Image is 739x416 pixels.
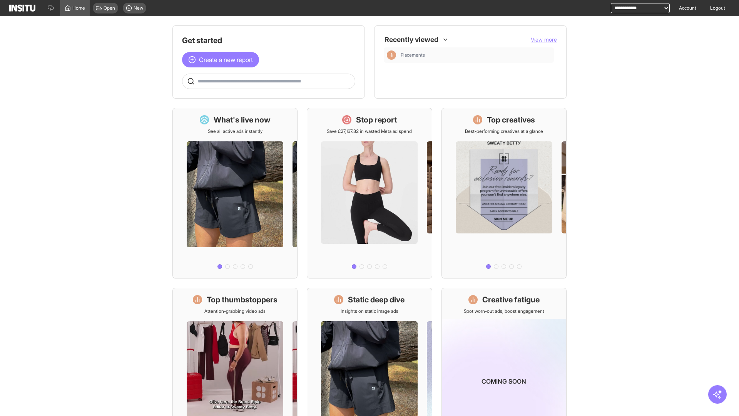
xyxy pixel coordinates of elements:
a: Top creativesBest-performing creatives at a glance [441,108,567,278]
span: Home [72,5,85,11]
span: Create a new report [199,55,253,64]
a: What's live nowSee all active ads instantly [172,108,298,278]
span: Placements [401,52,551,58]
p: See all active ads instantly [208,128,262,134]
p: Save £27,167.82 in wasted Meta ad spend [327,128,412,134]
span: New [134,5,143,11]
h1: Top creatives [487,114,535,125]
span: Open [104,5,115,11]
p: Insights on static image ads [341,308,398,314]
span: View more [531,36,557,43]
div: Insights [387,50,396,60]
h1: Top thumbstoppers [207,294,278,305]
h1: Get started [182,35,355,46]
h1: What's live now [214,114,271,125]
h1: Static deep dive [348,294,405,305]
span: Placements [401,52,425,58]
p: Attention-grabbing video ads [204,308,266,314]
p: Best-performing creatives at a glance [465,128,543,134]
h1: Stop report [356,114,397,125]
button: Create a new report [182,52,259,67]
a: Stop reportSave £27,167.82 in wasted Meta ad spend [307,108,432,278]
button: View more [531,36,557,44]
img: Logo [9,5,35,12]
